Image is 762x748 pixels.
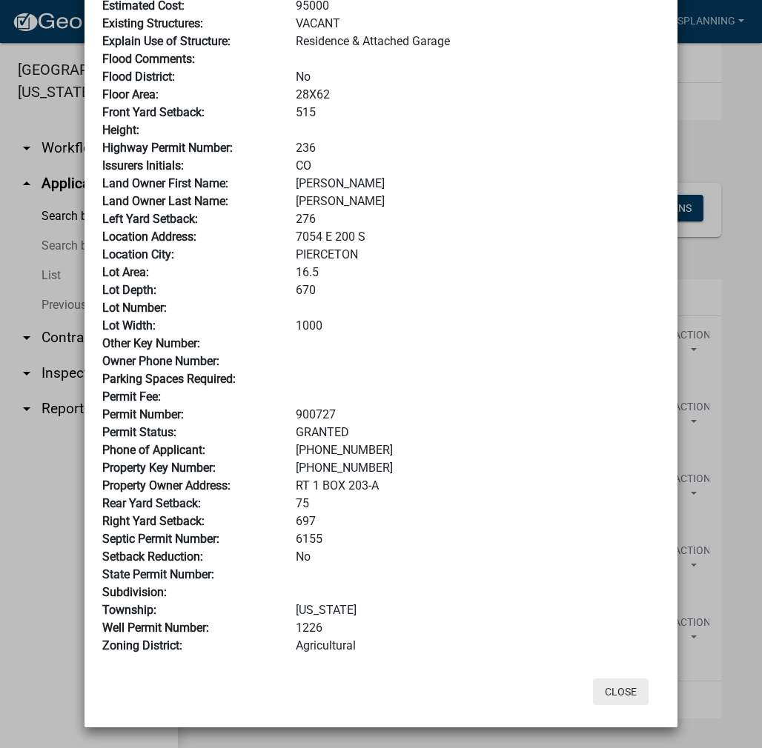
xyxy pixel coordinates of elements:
[285,246,671,264] div: PIERCETON
[285,68,671,86] div: No
[285,619,671,637] div: 1226
[285,495,671,512] div: 75
[102,34,231,48] b: Explain Use of Structure:
[285,157,671,175] div: CO
[102,550,203,564] b: Setback Reduction:
[102,461,216,475] b: Property Key Number:
[285,601,671,619] div: [US_STATE]
[285,228,671,246] div: 7054 E 200 S
[102,585,167,599] b: Subdivision:
[285,193,671,210] div: [PERSON_NAME]
[285,441,671,459] div: [PHONE_NUMBER]
[102,105,205,119] b: Front Yard Setback:
[102,230,196,244] b: Location Address:
[102,247,174,261] b: Location City:
[102,176,228,190] b: Land Owner First Name:
[102,354,219,368] b: Owner Phone Number:
[102,70,175,84] b: Flood District:
[102,212,198,226] b: Left Yard Setback:
[285,406,671,424] div: 900727
[593,678,649,705] button: Close
[102,372,236,386] b: Parking Spaces Required:
[102,567,214,581] b: State Permit Number:
[285,424,671,441] div: GRANTED
[285,530,671,548] div: 6155
[285,459,671,477] div: [PHONE_NUMBER]
[285,15,671,33] div: VACANT
[285,139,671,157] div: 236
[285,512,671,530] div: 697
[285,104,671,121] div: 515
[102,532,219,546] b: Septic Permit Number:
[102,52,195,66] b: Flood Comments:
[102,318,156,333] b: Lot Width:
[285,548,671,566] div: No
[102,496,201,510] b: Rear Yard Setback:
[285,175,671,193] div: [PERSON_NAME]
[102,443,205,457] b: Phone of Applicant:
[285,210,671,228] div: 276
[285,264,671,281] div: 16.5
[102,158,184,173] b: Issurers Initials:
[102,141,233,155] b: Highway Permit Number:
[102,265,149,279] b: Lot Area:
[285,477,671,495] div: RT 1 BOX 203-A
[102,514,205,528] b: Right Yard Setback:
[102,621,209,635] b: Well Permit Number:
[102,478,231,492] b: Property Owner Address:
[102,87,159,101] b: Floor Area:
[102,283,156,297] b: Lot Depth:
[102,16,203,30] b: Existing Structures:
[285,281,671,299] div: 670
[102,425,176,439] b: Permit Status:
[285,637,671,655] div: Agricultural
[102,407,184,421] b: Permit Number:
[102,336,200,350] b: Other Key Number:
[102,123,139,137] b: Height:
[102,638,182,652] b: Zoning District:
[102,301,167,315] b: Lot Number:
[285,33,671,50] div: Residence & Attached Garage
[285,317,671,335] div: 1000
[102,194,228,208] b: Land Owner Last Name:
[102,390,161,404] b: Permit Fee:
[285,86,671,104] div: 28X62
[102,603,156,617] b: Township:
